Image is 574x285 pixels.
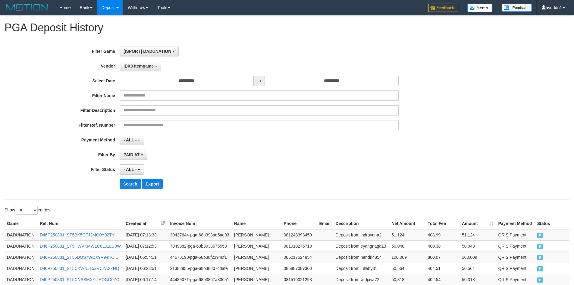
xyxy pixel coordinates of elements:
a: D46P250831_ST5CNSSMXYIJAOGO0ZC [40,277,119,282]
th: Ref. Num [37,218,123,229]
td: [PERSON_NAME] [232,274,281,285]
td: DADUNATION [5,240,37,252]
td: 402.54 [425,274,460,285]
td: Deposit from hendri4854 [333,252,389,263]
td: 50,564 [460,263,496,274]
span: - ALL - [124,138,137,142]
span: to [253,76,265,86]
td: 100,009 [389,252,425,263]
td: [DATE] 07:13:33 [123,229,168,241]
td: [PERSON_NAME] [232,263,281,274]
span: PAID [537,233,543,238]
th: Amount: activate to sort column ascending [460,218,496,229]
span: IBX3 Itemgame [124,64,154,68]
td: QRIS Payment [496,274,535,285]
a: D46P250831_ST5BK5CFJ24IQ0Y92TY [40,233,114,237]
td: 50,048 [460,240,496,252]
td: 50,048 [389,240,425,252]
button: - ALL - [120,164,144,175]
td: 50,564 [389,263,425,274]
th: Payment Method [496,218,535,229]
img: MOTION_logo.png [5,3,50,12]
a: D46P250831_ST5HWVKMWLC8LJ1LU0W [40,244,121,249]
td: [PERSON_NAME] [232,240,281,252]
th: Email [317,218,333,229]
td: 085887087300 [281,263,317,274]
th: Created at: activate to sort column ascending [123,218,168,229]
td: Deposit from eyangnaga13 [333,240,389,252]
th: Description [333,218,389,229]
select: Showentries [15,206,38,215]
th: Net Amount [389,218,425,229]
td: 404.51 [425,263,460,274]
th: Phone [281,218,317,229]
td: Deposit from indrayana2 [333,229,389,241]
th: Name [232,218,281,229]
span: PAID [537,266,543,271]
td: 30437644-pga-68b393ad5ae93 [168,229,232,241]
a: D46P250831_ST56DOS7WDX9R94HCID [40,255,118,260]
td: [DATE] 07:12:53 [123,240,168,252]
th: Game [5,218,37,229]
td: [PERSON_NAME] [232,229,281,241]
img: Feedback.jpg [428,4,458,12]
td: 44439071-pga-68b3867a336a1 [168,274,232,285]
button: IBX3 Itemgame [120,61,161,71]
td: 408.99 [425,229,460,241]
td: [DATE] 06:17:14 [123,274,168,285]
span: PAID [537,277,543,283]
img: Button%20Memo.svg [467,4,493,12]
button: Export [142,179,162,189]
button: PAID AT [120,150,147,160]
a: D46P250831_ST5CKWNJ15ZVCZA2ZNQ [40,266,119,271]
td: 51,124 [460,229,496,241]
td: [DATE] 06:23:51 [123,263,168,274]
td: 085217524854 [281,252,317,263]
button: - ALL - [120,135,144,145]
th: Total Fee [425,218,460,229]
img: panduan.png [502,4,532,12]
button: [ISPORT] DADUNATION [120,46,179,56]
td: Deposit from lullaby31 [333,263,389,274]
h1: PGA Deposit History [5,22,569,34]
td: QRIS Payment [496,263,535,274]
span: PAID AT [124,152,140,157]
td: QRIS Payment [496,240,535,252]
td: 50,318 [460,274,496,285]
td: 081248393459 [281,229,317,241]
th: Status [535,218,569,229]
td: DADUNATION [5,252,37,263]
td: 44673190-pga-68b38f23948f1 [168,252,232,263]
label: Show entries [5,206,50,215]
td: 21382955-pga-68b38807cdafe [168,263,232,274]
td: 100,009 [460,252,496,263]
td: QRIS Payment [496,229,535,241]
button: Search [120,179,141,189]
td: [DATE] 06:54:11 [123,252,168,263]
th: Invoice Num [168,218,232,229]
td: QRIS Payment [496,252,535,263]
td: 50,318 [389,274,425,285]
td: Deposit from widjaya72 [333,274,389,285]
td: 51,124 [389,229,425,241]
td: 800.07 [425,252,460,263]
span: - ALL - [124,167,137,172]
td: 400.38 [425,240,460,252]
td: [PERSON_NAME] [232,252,281,263]
span: PAID [537,255,543,260]
td: 081910276710 [281,240,317,252]
span: PAID [537,244,543,249]
td: 081510021293 [281,274,317,285]
span: [ISPORT] DADUNATION [124,49,171,54]
td: 7049382-pga-68b3938575553 [168,240,232,252]
td: DADUNATION [5,229,37,241]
